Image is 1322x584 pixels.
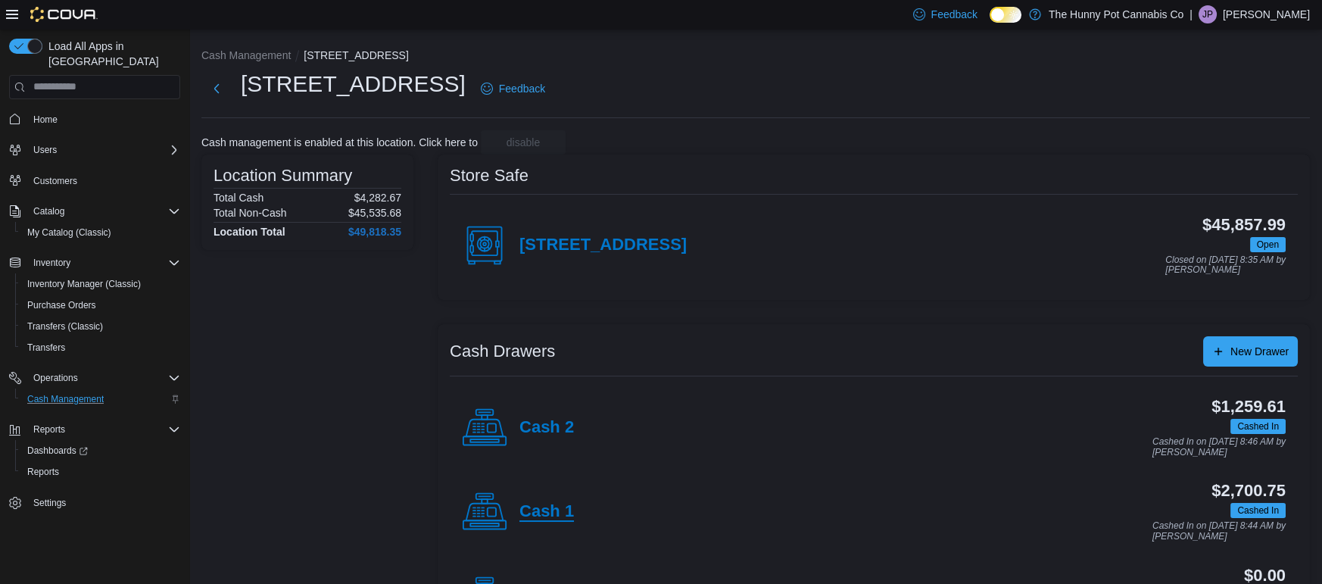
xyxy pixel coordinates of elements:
button: Next [201,73,232,104]
span: Users [33,144,57,156]
span: Inventory [27,254,180,272]
span: Transfers (Classic) [21,317,180,336]
span: disable [507,135,540,150]
a: Dashboards [21,442,94,460]
span: Catalog [33,205,64,217]
h3: Location Summary [214,167,352,185]
span: Reports [27,420,180,439]
button: Inventory Manager (Classic) [15,273,186,295]
button: Transfers [15,337,186,358]
span: Feedback [499,81,545,96]
span: My Catalog (Classic) [27,226,111,239]
a: Feedback [475,73,551,104]
a: Inventory Manager (Classic) [21,275,147,293]
span: Customers [27,171,180,190]
span: Inventory [33,257,70,269]
button: Operations [27,369,84,387]
span: Cashed In [1230,419,1286,434]
button: Purchase Orders [15,295,186,316]
span: Transfers (Classic) [27,320,103,333]
div: Jason Polizzi [1199,5,1217,23]
span: Reports [33,423,65,436]
button: Reports [3,419,186,440]
a: Purchase Orders [21,296,102,314]
span: New Drawer [1230,344,1289,359]
nav: An example of EuiBreadcrumbs [201,48,1310,66]
input: Dark Mode [990,7,1021,23]
span: Transfers [21,339,180,357]
h1: [STREET_ADDRESS] [241,69,466,99]
span: Load All Apps in [GEOGRAPHIC_DATA] [42,39,180,69]
button: Transfers (Classic) [15,316,186,337]
span: Transfers [27,342,65,354]
button: Cash Management [201,49,291,61]
h4: Cash 2 [519,418,574,438]
button: Cash Management [15,389,186,410]
p: [PERSON_NAME] [1223,5,1310,23]
span: Customers [33,175,77,187]
button: My Catalog (Classic) [15,222,186,243]
p: Cash management is enabled at this location. Click here to [201,136,478,148]
p: | [1189,5,1193,23]
p: $4,282.67 [354,192,401,204]
p: The Hunny Pot Cannabis Co [1049,5,1183,23]
button: Catalog [3,201,186,222]
button: [STREET_ADDRESS] [304,49,408,61]
button: Customers [3,170,186,192]
h3: $45,857.99 [1202,216,1286,234]
h6: Total Cash [214,192,263,204]
span: Purchase Orders [21,296,180,314]
span: Cash Management [21,390,180,408]
h4: Location Total [214,226,285,238]
button: Settings [3,492,186,514]
button: disable [481,130,566,155]
span: Operations [27,369,180,387]
a: Dashboards [15,440,186,461]
h3: $1,259.61 [1211,398,1286,416]
button: New Drawer [1203,336,1298,367]
h3: Store Safe [450,167,528,185]
button: Users [27,141,63,159]
button: Reports [15,461,186,483]
h6: Total Non-Cash [214,207,287,219]
span: Purchase Orders [27,299,96,311]
span: Open [1257,238,1279,251]
p: Cashed In on [DATE] 8:44 AM by [PERSON_NAME] [1152,521,1286,542]
h4: $49,818.35 [348,226,401,238]
p: $45,535.68 [348,207,401,219]
nav: Complex example [9,102,180,554]
span: Cashed In [1237,420,1279,433]
h4: [STREET_ADDRESS] [519,236,687,255]
span: Inventory Manager (Classic) [27,278,141,290]
span: Users [27,141,180,159]
p: Cashed In on [DATE] 8:46 AM by [PERSON_NAME] [1152,437,1286,458]
button: Reports [27,420,71,439]
span: Cashed In [1237,504,1279,517]
span: Dashboards [27,445,88,457]
button: Catalog [27,202,70,220]
a: Transfers (Classic) [21,317,109,336]
span: JP [1202,5,1213,23]
a: Cash Management [21,390,110,408]
span: Home [27,110,180,129]
p: Closed on [DATE] 8:35 AM by [PERSON_NAME] [1165,255,1286,276]
button: Operations [3,367,186,389]
span: Dashboards [21,442,180,460]
button: Home [3,108,186,130]
span: Cashed In [1230,503,1286,518]
button: Users [3,139,186,161]
a: Transfers [21,339,71,357]
button: Inventory [27,254,76,272]
a: Home [27,111,64,129]
h3: $2,700.75 [1211,482,1286,500]
span: Inventory Manager (Classic) [21,275,180,293]
a: Customers [27,172,83,190]
span: Settings [33,497,66,509]
a: Reports [21,463,65,481]
h3: Cash Drawers [450,342,555,361]
span: Reports [27,466,59,478]
span: Open [1250,237,1286,252]
button: Inventory [3,252,186,273]
span: Feedback [931,7,977,22]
